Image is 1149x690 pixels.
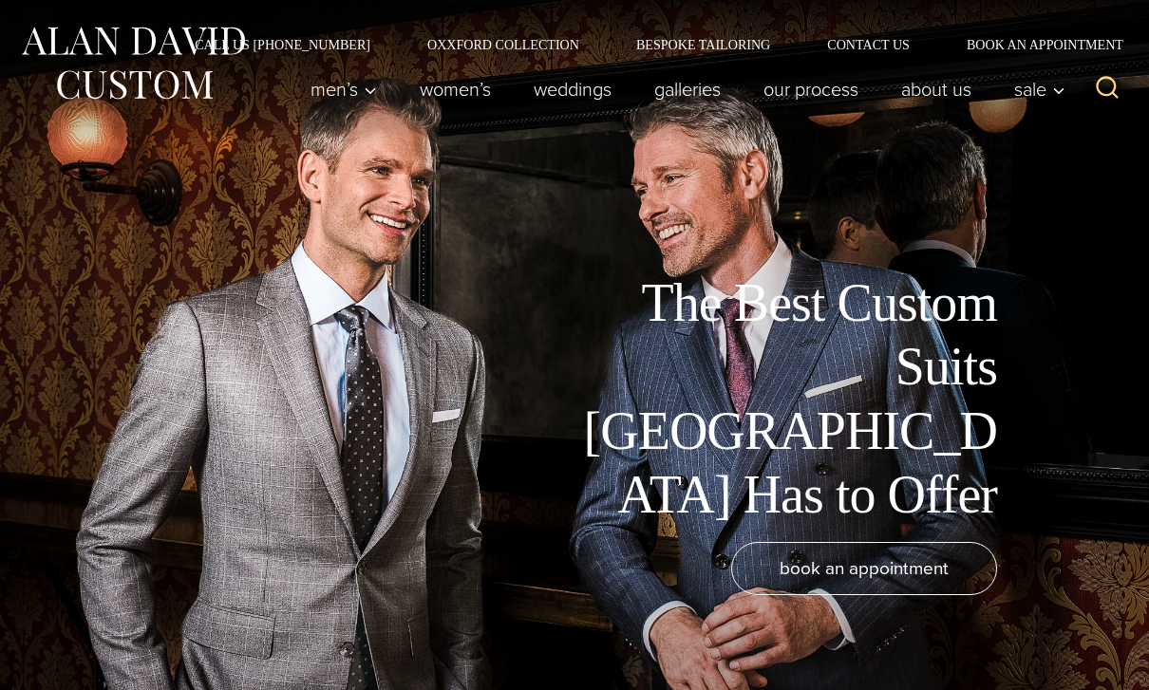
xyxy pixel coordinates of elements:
[311,80,377,99] span: Men’s
[633,70,743,108] a: Galleries
[799,38,938,51] a: Contact Us
[731,542,997,595] a: book an appointment
[19,21,247,105] img: Alan David Custom
[570,271,997,527] h1: The Best Custom Suits [GEOGRAPHIC_DATA] Has to Offer
[166,38,1130,51] nav: Secondary Navigation
[1084,66,1130,112] button: View Search Form
[166,38,399,51] a: Call Us [PHONE_NUMBER]
[880,70,993,108] a: About Us
[513,70,633,108] a: weddings
[1014,80,1065,99] span: Sale
[743,70,880,108] a: Our Process
[399,38,608,51] a: Oxxford Collection
[290,70,1076,108] nav: Primary Navigation
[938,38,1130,51] a: Book an Appointment
[608,38,799,51] a: Bespoke Tailoring
[780,554,949,582] span: book an appointment
[399,70,513,108] a: Women’s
